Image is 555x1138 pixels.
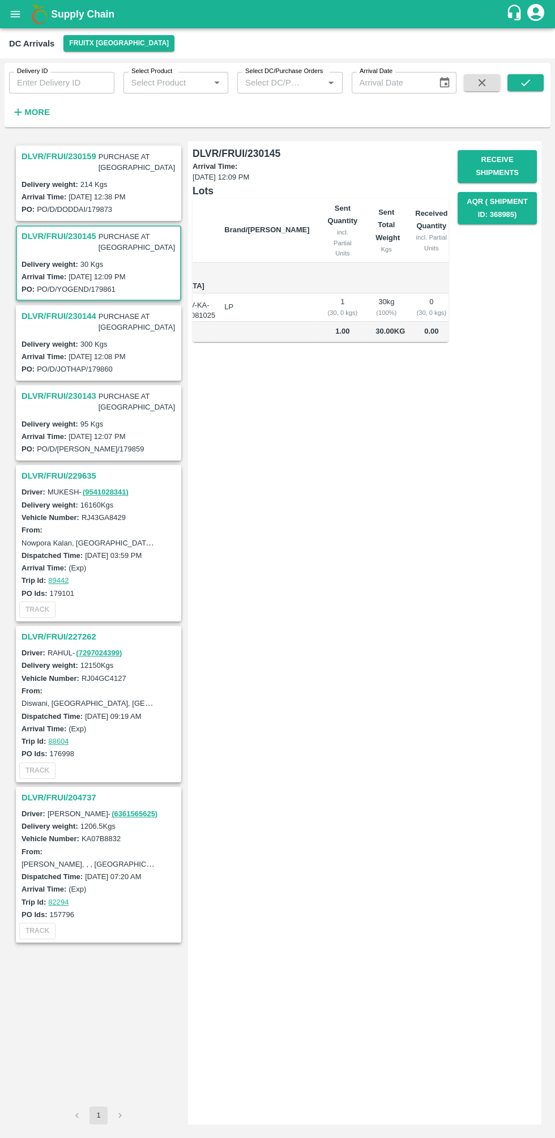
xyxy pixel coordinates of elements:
button: Receive Shipments [458,150,537,183]
label: Delivery weight: [22,180,78,189]
label: Nowpora Kalan, [GEOGRAPHIC_DATA], [GEOGRAPHIC_DATA], [GEOGRAPHIC_DATA] [22,538,314,547]
a: (6361565625) [112,809,157,818]
input: Select Product [127,75,207,90]
h3: DLVR/FRUI/230143 [22,389,96,403]
label: Arrival Time: [22,885,66,893]
label: PO Ids: [22,749,48,758]
button: Choose date [434,72,455,93]
button: AQR ( Shipment Id: 368985) [458,192,537,225]
input: Select DC/Purchase Orders [241,75,306,90]
nav: pagination navigation [66,1106,131,1124]
label: PO/D/DODDAI/179873 [37,205,112,214]
label: Trip Id: [22,898,46,906]
label: Delivery weight: [22,501,78,509]
input: Enter Delivery ID [9,72,114,93]
div: Kgs [375,244,397,254]
strong: More [24,108,50,117]
div: incl. Partial Units [415,232,447,253]
div: ( 30, 0 kgs) [415,308,447,318]
label: KA07B8832 [82,834,121,843]
label: [DATE] 12:08 PM [69,352,125,361]
span: 1.00 [327,325,357,338]
h3: DLVR/FRUI/229635 [22,468,179,483]
td: 0 [406,293,456,322]
h3: DLVR/FRUI/204737 [22,790,179,805]
label: [PERSON_NAME], , , [GEOGRAPHIC_DATA] [22,859,171,868]
label: [DATE] 12:07 PM [69,432,125,441]
button: open drawer [2,1,28,27]
span: MUKESH - [48,488,130,496]
button: page 1 [89,1106,108,1124]
label: Vehicle Number: [22,834,79,843]
label: Trip Id: [22,576,46,585]
label: Dispatched Time: [22,551,83,560]
span: [PERSON_NAME] - [48,809,159,818]
label: (Exp) [69,724,86,733]
label: Arrival Time: [22,272,66,281]
button: Select DC [63,35,174,52]
label: [DATE] 09:19 AM [85,712,141,721]
label: Arrival Date [360,67,392,76]
label: Trip Id: [22,737,46,745]
label: Arrival Time: [22,352,66,361]
label: 176998 [50,749,74,758]
label: (Exp) [69,885,86,893]
label: PO Ids: [22,910,48,919]
p: PURCHASE AT [GEOGRAPHIC_DATA] [96,309,179,335]
a: 82294 [48,898,69,906]
label: Arrival Time: [22,564,66,572]
div: account of current user [526,2,546,26]
p: PURCHASE AT [GEOGRAPHIC_DATA] [96,389,179,415]
label: Delivery weight: [22,260,78,268]
label: Delivery weight: [22,661,78,670]
label: Delivery ID [17,67,48,76]
label: Delivery weight: [22,822,78,830]
span: [DATE] 12:09 PM [193,172,449,183]
div: DC Arrivals [9,36,54,51]
h6: Lots [193,183,449,199]
p: PURCHASE AT [GEOGRAPHIC_DATA] [96,150,179,175]
label: 214 Kgs [80,180,108,189]
label: 95 Kgs [80,420,103,428]
img: logo [28,3,51,25]
label: 16160 Kgs [80,501,114,509]
label: RJ04GC4127 [82,674,126,683]
a: Supply Chain [51,6,506,22]
label: 300 Kgs [80,340,108,348]
label: PO/D/YOGEND/179861 [37,285,116,293]
label: Select Product [131,67,172,76]
label: [DATE] 03:59 PM [85,551,142,560]
div: customer-support [506,4,526,24]
label: [DATE] 12:38 PM [69,193,125,201]
label: Delivery weight: [22,420,78,428]
b: Sent Total Weight [375,208,400,242]
td: 1 [318,293,366,322]
b: Brand/[PERSON_NAME] [224,225,309,234]
label: 179101 [50,589,74,598]
label: PO: [22,205,35,214]
span: RAHUL - [48,649,123,657]
b: Supply Chain [51,8,114,20]
label: From: [22,687,42,695]
label: Diswani, [GEOGRAPHIC_DATA], [GEOGRAPHIC_DATA] , [GEOGRAPHIC_DATA] [22,698,292,707]
label: Arrival Time: [193,161,446,172]
button: Open [323,75,338,90]
label: Arrival Time: [22,432,66,441]
b: Received Quantity [415,209,447,230]
label: Vehicle Number: [22,513,79,522]
label: PO/D/[PERSON_NAME]/179859 [37,445,144,453]
label: RJ43GA8429 [82,513,126,522]
label: 30 Kgs [80,260,103,268]
label: From: [22,526,42,534]
label: PO Ids: [22,589,48,598]
label: (Exp) [69,564,86,572]
label: Driver: [22,809,45,818]
label: 1206.5 Kgs [80,822,116,830]
label: Arrival Time: [22,193,66,201]
div: incl. Partial Units [327,227,357,258]
a: (7297024399) [76,649,122,657]
a: (9541028341) [83,488,129,496]
input: Arrival Date [352,72,429,93]
p: PURCHASE AT [GEOGRAPHIC_DATA] [96,229,179,255]
label: Dispatched Time: [22,872,83,881]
